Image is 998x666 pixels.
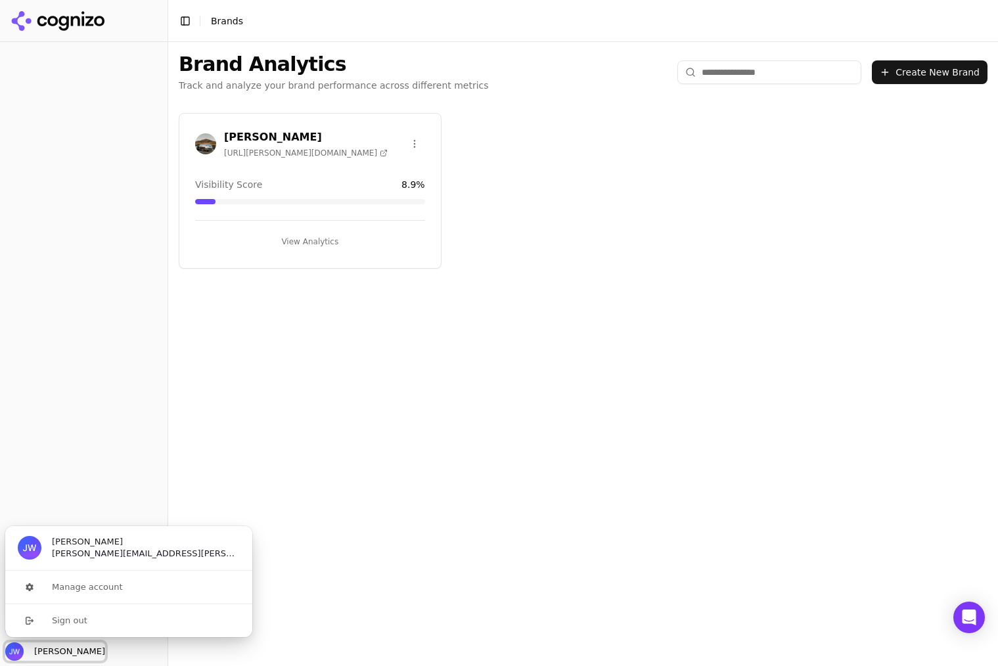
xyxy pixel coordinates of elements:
button: Create New Brand [872,60,987,84]
h3: [PERSON_NAME] [224,129,388,145]
p: Track and analyze your brand performance across different metrics [179,79,489,92]
span: [PERSON_NAME] [52,536,123,548]
div: User button popover [5,526,252,637]
span: [PERSON_NAME] [29,646,105,657]
span: Brands [211,16,243,26]
div: Open Intercom Messenger [953,602,985,633]
h1: Brand Analytics [179,53,489,76]
span: 8.9 % [401,178,425,191]
span: [URL][PERSON_NAME][DOMAIN_NAME] [224,148,388,158]
img: Bowlus [195,133,216,154]
img: Jonathan Wahl [5,642,24,661]
button: Sign out [5,604,253,637]
span: Visibility Score [195,178,262,191]
button: Manage account [5,571,253,604]
button: View Analytics [195,231,425,252]
span: [PERSON_NAME][EMAIL_ADDRESS][PERSON_NAME][DOMAIN_NAME] [52,548,240,560]
img: Jonathan Wahl [18,536,41,560]
nav: breadcrumb [211,14,243,28]
button: Close user button [5,642,105,661]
